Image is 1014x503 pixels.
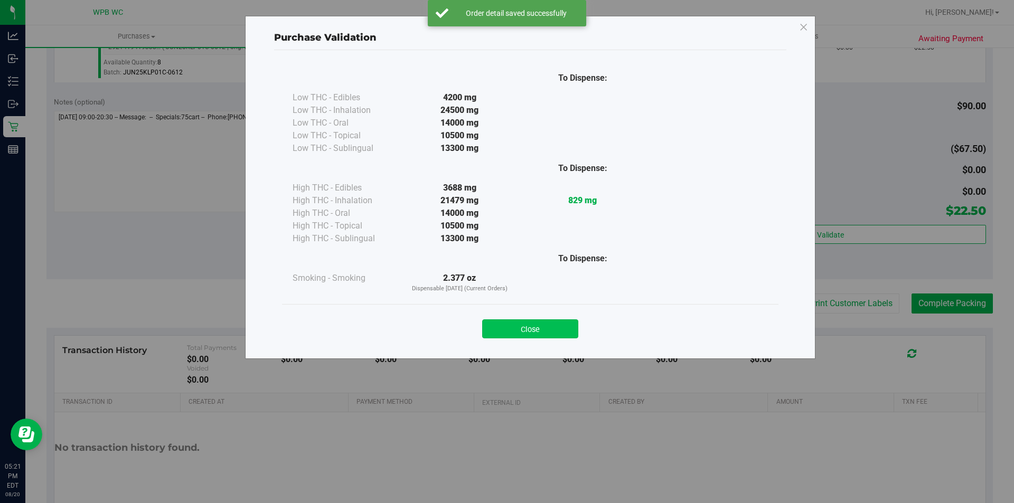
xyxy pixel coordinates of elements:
[398,232,521,245] div: 13300 mg
[398,142,521,155] div: 13300 mg
[482,319,578,338] button: Close
[398,117,521,129] div: 14000 mg
[398,182,521,194] div: 3688 mg
[398,284,521,293] p: Dispensable [DATE] (Current Orders)
[293,232,398,245] div: High THC - Sublingual
[293,194,398,207] div: High THC - Inhalation
[293,91,398,104] div: Low THC - Edibles
[398,272,521,293] div: 2.377 oz
[521,252,644,265] div: To Dispense:
[398,220,521,232] div: 10500 mg
[454,8,578,18] div: Order detail saved successfully
[293,142,398,155] div: Low THC - Sublingual
[293,220,398,232] div: High THC - Topical
[398,91,521,104] div: 4200 mg
[521,72,644,84] div: To Dispense:
[293,129,398,142] div: Low THC - Topical
[293,104,398,117] div: Low THC - Inhalation
[11,419,42,450] iframe: Resource center
[293,207,398,220] div: High THC - Oral
[398,104,521,117] div: 24500 mg
[398,207,521,220] div: 14000 mg
[293,272,398,284] div: Smoking - Smoking
[521,162,644,175] div: To Dispense:
[398,194,521,207] div: 21479 mg
[398,129,521,142] div: 10500 mg
[293,117,398,129] div: Low THC - Oral
[274,32,377,43] span: Purchase Validation
[568,195,597,205] strong: 829 mg
[293,182,398,194] div: High THC - Edibles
